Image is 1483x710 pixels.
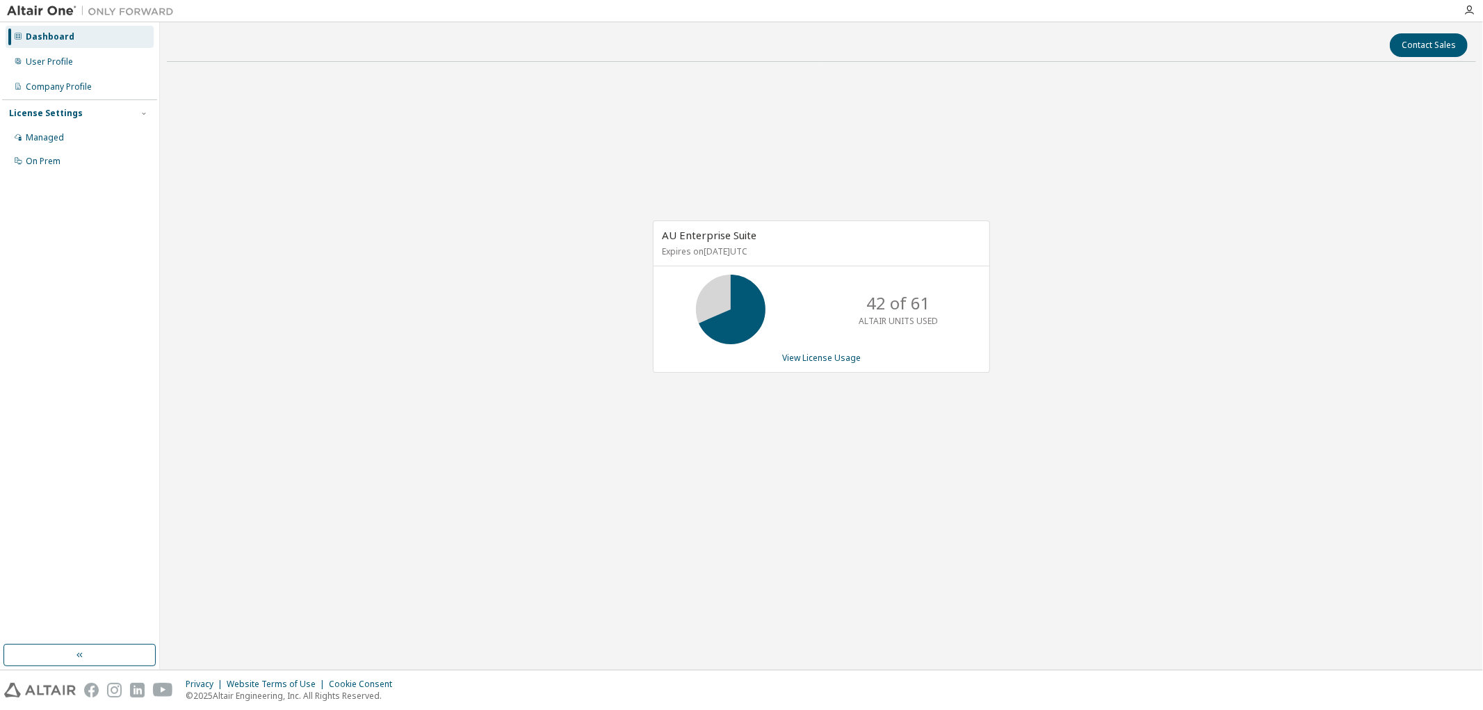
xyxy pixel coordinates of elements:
div: User Profile [26,56,73,67]
div: License Settings [9,108,83,119]
div: On Prem [26,156,60,167]
div: Cookie Consent [329,679,400,690]
p: ALTAIR UNITS USED [859,315,938,327]
img: youtube.svg [153,683,173,697]
div: Managed [26,132,64,143]
img: instagram.svg [107,683,122,697]
img: linkedin.svg [130,683,145,697]
div: Website Terms of Use [227,679,329,690]
div: Company Profile [26,81,92,92]
div: Dashboard [26,31,74,42]
div: Privacy [186,679,227,690]
img: facebook.svg [84,683,99,697]
button: Contact Sales [1390,33,1468,57]
span: AU Enterprise Suite [662,228,756,242]
p: Expires on [DATE] UTC [662,245,978,257]
p: 42 of 61 [866,291,930,315]
p: © 2025 Altair Engineering, Inc. All Rights Reserved. [186,690,400,702]
img: Altair One [7,4,181,18]
img: altair_logo.svg [4,683,76,697]
a: View License Usage [782,352,861,364]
